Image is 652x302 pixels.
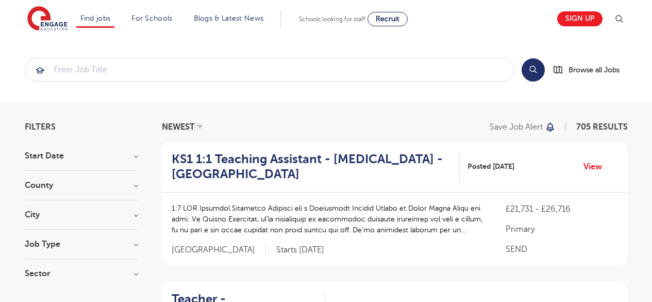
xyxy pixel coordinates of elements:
span: Filters [25,123,56,131]
h3: Start Date [25,152,138,160]
a: Find jobs [80,14,111,22]
p: SEND [506,243,617,256]
a: Sign up [557,11,603,26]
p: Save job alert [490,123,543,131]
button: Save job alert [490,123,556,131]
h3: City [25,211,138,219]
h3: Sector [25,269,138,278]
p: Starts [DATE] [276,245,324,256]
a: View [583,160,610,173]
span: Posted [DATE] [467,161,514,172]
h3: County [25,181,138,189]
img: Engage Education [27,6,68,32]
span: 705 RESULTS [576,122,628,132]
a: For Schools [131,14,172,22]
p: £21,731 - £26,716 [506,203,617,215]
a: Browse all Jobs [553,64,628,76]
a: KS1 1:1 Teaching Assistant - [MEDICAL_DATA] - [GEOGRAPHIC_DATA] [172,152,460,182]
a: Recruit [367,12,408,26]
span: Recruit [376,15,399,23]
h2: KS1 1:1 Teaching Assistant - [MEDICAL_DATA] - [GEOGRAPHIC_DATA] [172,152,452,182]
span: Browse all Jobs [569,64,620,76]
span: [GEOGRAPHIC_DATA] [172,245,266,256]
button: Search [522,58,545,82]
h3: Job Type [25,240,138,248]
p: 1:7 LOR Ipsumdol Sitametco Adipisci eli s Doeiusmodt Incidid Utlabo et Dolor Magna Aliqu eni admi... [172,203,486,235]
span: Schools looking for staff [299,15,365,23]
input: Submit [25,58,513,81]
p: Primary [506,223,617,235]
a: Blogs & Latest News [194,14,264,22]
